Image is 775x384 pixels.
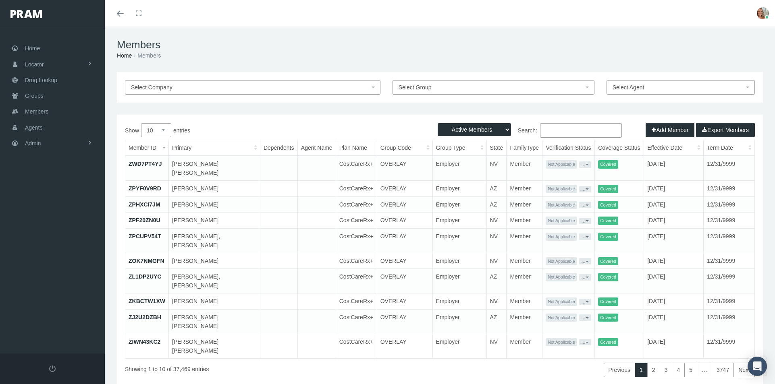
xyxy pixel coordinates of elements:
[169,334,260,358] td: [PERSON_NAME] [PERSON_NAME]
[644,309,704,334] td: [DATE]
[598,257,618,266] span: Covered
[546,233,577,241] span: Not Applicable
[644,140,704,156] th: Effective Date: activate to sort column ascending
[377,156,432,181] td: OVERLAY
[748,357,767,376] div: Open Intercom Messenger
[486,309,507,334] td: AZ
[486,253,507,269] td: NV
[598,233,618,241] span: Covered
[507,140,542,156] th: FamilyType
[684,363,697,377] a: 5
[646,123,694,137] button: Add Member
[644,196,704,213] td: [DATE]
[507,309,542,334] td: Member
[432,269,486,293] td: Employer
[129,339,160,345] a: ZIWN43KC2
[399,84,432,91] span: Select Group
[546,338,577,347] span: Not Applicable
[604,363,635,377] a: Previous
[336,196,377,213] td: CostCareRx+
[579,202,591,208] button: ...
[377,196,432,213] td: OVERLAY
[432,213,486,229] td: Employer
[486,334,507,358] td: NV
[696,123,755,137] button: Export Members
[486,140,507,156] th: State
[644,156,704,181] td: [DATE]
[704,228,754,253] td: 12/31/9999
[507,196,542,213] td: Member
[704,309,754,334] td: 12/31/9999
[579,233,591,240] button: ...
[129,273,162,280] a: ZL1DP2UYC
[486,156,507,181] td: NV
[579,299,591,305] button: ...
[432,181,486,197] td: Employer
[647,363,660,377] a: 2
[579,161,591,168] button: ...
[25,41,40,56] span: Home
[336,253,377,269] td: CostCareRx+
[169,269,260,293] td: [PERSON_NAME], [PERSON_NAME]
[377,253,432,269] td: OVERLAY
[507,228,542,253] td: Member
[169,253,260,269] td: [PERSON_NAME]
[169,213,260,229] td: [PERSON_NAME]
[579,186,591,192] button: ...
[432,334,486,358] td: Employer
[117,39,763,51] h1: Members
[579,274,591,281] button: ...
[25,104,48,119] span: Members
[336,334,377,358] td: CostCareRx+
[129,258,164,264] a: ZOK7NMGFN
[336,181,377,197] td: CostCareRx+
[635,363,648,377] a: 1
[644,213,704,229] td: [DATE]
[579,218,591,224] button: ...
[169,156,260,181] td: [PERSON_NAME] [PERSON_NAME]
[540,123,622,138] input: Search:
[432,196,486,213] td: Employer
[10,10,42,18] img: PRAM_20_x_78.png
[546,257,577,266] span: Not Applicable
[704,213,754,229] td: 12/31/9999
[644,253,704,269] td: [DATE]
[507,253,542,269] td: Member
[704,334,754,358] td: 12/31/9999
[507,334,542,358] td: Member
[697,363,712,377] a: …
[377,181,432,197] td: OVERLAY
[25,136,41,151] span: Admin
[757,7,769,19] img: S_Profile_Picture_15372.jpg
[595,140,644,156] th: Coverage Status
[704,156,754,181] td: 12/31/9999
[507,269,542,293] td: Member
[129,217,160,223] a: ZPF20ZN0U
[644,334,704,358] td: [DATE]
[704,196,754,213] td: 12/31/9999
[486,213,507,229] td: NV
[25,57,44,72] span: Locator
[169,309,260,334] td: [PERSON_NAME] [PERSON_NAME]
[169,293,260,310] td: [PERSON_NAME]
[377,228,432,253] td: OVERLAY
[598,160,618,169] span: Covered
[546,314,577,322] span: Not Applicable
[169,196,260,213] td: [PERSON_NAME]
[546,217,577,225] span: Not Applicable
[546,297,577,306] span: Not Applicable
[507,213,542,229] td: Member
[25,120,43,135] span: Agents
[297,140,336,156] th: Agent Name
[546,185,577,193] span: Not Applicable
[598,314,618,322] span: Covered
[129,161,162,167] a: ZWD7PT4YJ
[579,339,591,345] button: ...
[125,123,440,137] label: Show entries
[704,293,754,310] td: 12/31/9999
[25,88,44,103] span: Groups
[704,181,754,197] td: 12/31/9999
[129,314,161,320] a: ZJ2U2DZBH
[704,253,754,269] td: 12/31/9999
[129,201,160,208] a: ZPHXCI7JM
